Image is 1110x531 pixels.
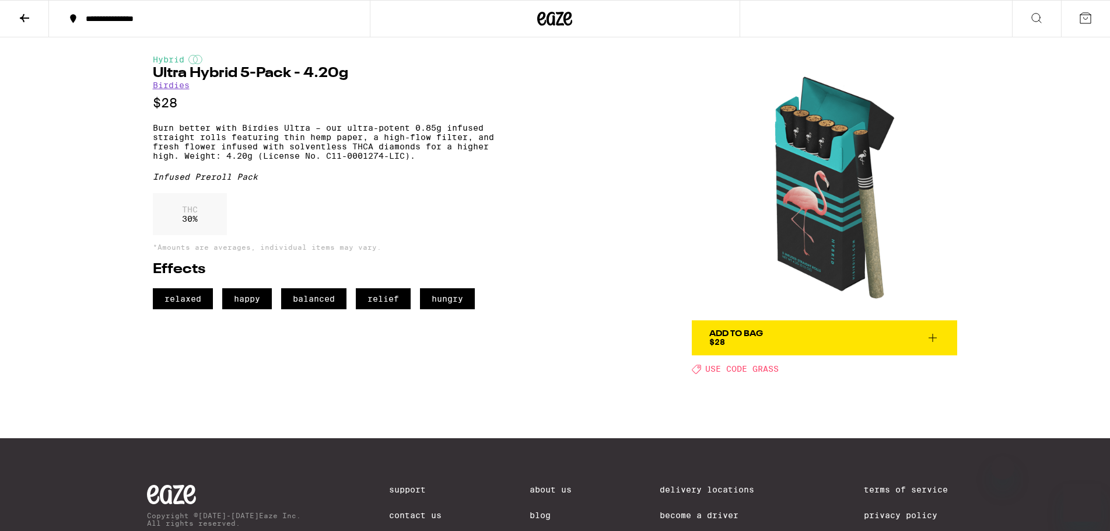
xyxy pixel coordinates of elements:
[660,485,775,494] a: Delivery Locations
[153,123,515,160] p: Burn better with Birdies Ultra – our ultra-potent 0.85g infused straight rolls featuring thin hem...
[991,456,1014,480] iframe: Close message
[709,330,763,338] div: Add To Bag
[389,485,442,494] a: Support
[709,337,725,347] span: $28
[1063,484,1101,522] iframe: Button to launch messaging window
[188,55,202,64] img: hybridColor.svg
[864,511,964,520] a: Privacy Policy
[281,288,346,309] span: balanced
[153,67,515,81] h1: Ultra Hybrid 5-Pack - 4.20g
[153,81,190,90] a: Birdies
[705,365,779,374] span: USE CODE GRASS
[864,485,964,494] a: Terms of Service
[692,320,957,355] button: Add To Bag$28
[389,511,442,520] a: Contact Us
[692,55,957,320] img: Birdies - Ultra Hybrid 5-Pack - 4.20g
[153,96,515,110] p: $28
[153,243,515,251] p: *Amounts are averages, individual items may vary.
[356,288,411,309] span: relief
[153,172,515,181] div: Infused Preroll Pack
[153,193,227,235] div: 30 %
[153,263,515,277] h2: Effects
[153,288,213,309] span: relaxed
[153,55,515,64] div: Hybrid
[530,511,572,520] a: Blog
[222,288,272,309] span: happy
[660,511,775,520] a: Become a Driver
[182,205,198,214] p: THC
[530,485,572,494] a: About Us
[420,288,475,309] span: hungry
[147,512,301,527] p: Copyright © [DATE]-[DATE] Eaze Inc. All rights reserved.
